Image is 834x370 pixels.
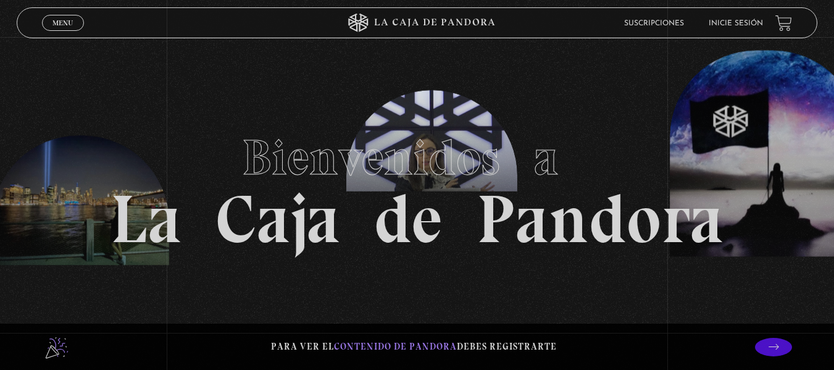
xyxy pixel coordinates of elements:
a: View your shopping cart [775,14,792,31]
span: Bienvenidos a [242,128,593,187]
a: Suscripciones [624,20,684,27]
span: Cerrar [48,30,77,38]
h1: La Caja de Pandora [111,117,723,253]
p: Para ver el debes registrarte [271,338,557,355]
span: contenido de Pandora [334,341,457,352]
a: Inicie sesión [709,20,763,27]
span: Menu [52,19,73,27]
